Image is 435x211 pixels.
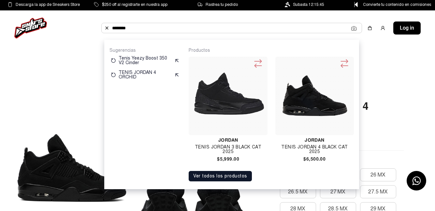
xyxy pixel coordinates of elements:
[363,1,431,8] span: Convierte tu contenido en comisiones
[111,72,116,77] img: restart.svg
[174,58,180,63] img: suggest.svg
[191,59,265,133] img: TENIS JORDAN 3 BLACK CAT 2025
[14,18,47,38] img: logo
[206,1,238,8] span: Rastrea tu pedido
[16,1,80,8] span: Descarga la app de Sneakers Store
[189,138,267,142] h4: Jordan
[275,145,354,154] h4: TENIS JORDAN 4 BLACK CAT 2025
[119,70,172,79] p: TENIS JORDAN 4 ORCHID
[400,24,414,32] span: Log in
[111,58,116,63] img: restart.svg
[189,48,354,53] p: Productos
[189,145,267,154] h4: TENIS JORDAN 3 BLACK CAT 2025
[278,59,351,133] img: TENIS JORDAN 4 BLACK CAT 2025
[367,25,372,31] img: shopping
[104,25,109,31] img: Buscar
[275,157,354,161] h4: $6,500.00
[280,185,316,198] button: 26.5 MX
[293,1,324,8] span: Subasta 12:15:45
[360,168,396,181] button: 26 MX
[352,2,360,7] img: Control Point Icon
[380,25,385,31] img: user
[275,138,354,142] h4: Jordan
[351,26,356,31] img: Cámara
[174,72,180,77] img: suggest.svg
[320,185,356,198] button: 27 MX
[360,185,396,198] button: 27.5 MX
[189,157,267,161] h4: $5,999.00
[189,171,252,181] button: Ver todos los productos
[119,56,172,65] p: Tenis Yeezy Boost 350 V2 Cinder
[109,48,181,53] p: Sugerencias
[102,1,167,8] span: $250 off al registrarte en nuestra app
